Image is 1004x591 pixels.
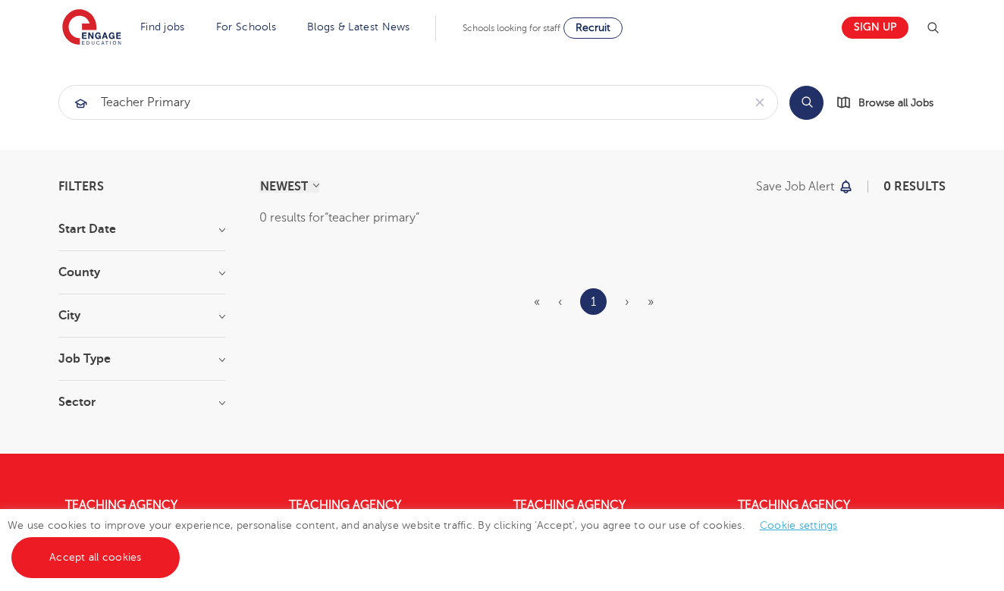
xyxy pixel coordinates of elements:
span: Browse all Jobs [858,94,933,112]
a: Recruit [563,17,623,39]
a: Find jobs [140,21,185,33]
h3: Sector [58,396,225,408]
a: Teaching Agency [GEOGRAPHIC_DATA] [513,498,636,524]
a: Teaching Agency [GEOGRAPHIC_DATA] [289,498,412,524]
h3: Job Type [58,353,225,365]
q: teacher primary [325,211,419,225]
a: Teaching Agency [GEOGRAPHIC_DATA] [65,498,188,524]
div: Submit [58,85,778,120]
a: For Schools [216,21,276,33]
span: We use cookies to improve your experience, personalise content, and analyse website traffic. By c... [8,520,853,563]
a: Blogs & Latest News [307,21,410,33]
a: 1 [591,292,596,312]
span: « [534,295,540,309]
span: » [648,295,654,309]
a: Teaching Agency [GEOGRAPHIC_DATA] [738,498,861,524]
div: 0 results for [259,208,946,228]
a: Accept all cookies [11,537,180,578]
input: Submit [59,86,742,119]
button: Search [789,86,824,120]
span: Schools looking for staff [463,23,560,33]
span: Recruit [576,22,610,33]
a: Cookie settings [760,520,838,531]
button: Clear [742,86,777,119]
a: Browse all Jobs [836,94,946,112]
h3: County [58,266,225,278]
h3: City [58,310,225,322]
span: › [625,295,629,309]
button: Save job alert [756,181,854,193]
h3: Start Date [58,223,225,235]
img: Engage Education [62,9,121,47]
span: ‹ [558,295,562,309]
span: 0 results [883,180,946,193]
p: Save job alert [756,181,834,193]
a: Sign up [842,17,908,39]
span: Filters [58,181,104,193]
